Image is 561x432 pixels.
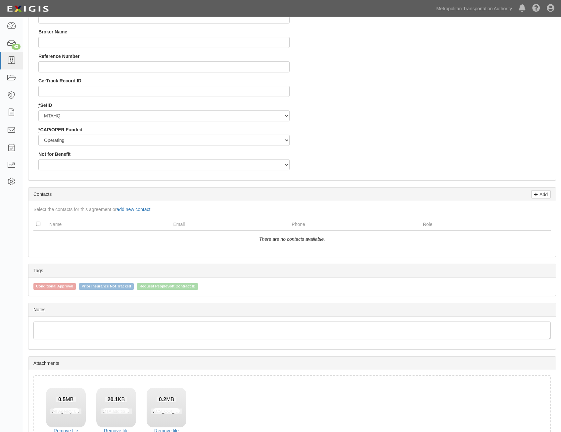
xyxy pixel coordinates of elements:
span: MB [157,397,176,402]
label: Broker Name [38,28,67,35]
span: Conditional Approval [33,283,76,290]
label: CerTrack Record ID [38,77,81,84]
a: Metropolitan Transportation Authority [433,2,515,15]
th: Role [420,218,524,231]
div: Tags [28,264,556,278]
label: Not for Benefit [38,151,70,157]
p: Add [538,191,548,198]
span: Prior Insurance Not Tracked [79,283,134,290]
a: Add [531,190,551,198]
strong: 0.5 [58,397,66,402]
span: MTA additional Insured.pdf [101,409,156,414]
th: Name [47,218,170,231]
div: Attachments [28,357,556,370]
span: ACS_COI_MTA.pdf [151,409,192,414]
label: SetID [38,102,52,108]
th: Email [170,218,289,231]
label: Reference Number [38,53,80,60]
i: There are no contacts available. [259,237,325,242]
span: All Agency IT Consulting Services.pdf [50,409,126,414]
label: CAP/OPER Funded [38,126,82,133]
abbr: required [38,103,40,108]
div: Select the contacts for this agreement or [28,206,556,213]
span: Request PeopleSoft Contract ID [137,283,198,290]
img: logo-5460c22ac91f19d4615b14bd174203de0afe785f0fc80cf4dbbc73dc1793850b.png [5,3,51,15]
span: KB [105,397,127,402]
abbr: required [38,127,40,132]
span: MB [56,397,75,402]
i: Help Center - Complianz [532,5,540,13]
div: 43 [12,44,21,50]
a: add new contact [117,207,150,212]
div: Contacts [28,188,556,201]
th: Phone [289,218,420,231]
strong: 20.1 [108,397,118,402]
strong: 0.2 [159,397,166,402]
div: Notes [28,303,556,317]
